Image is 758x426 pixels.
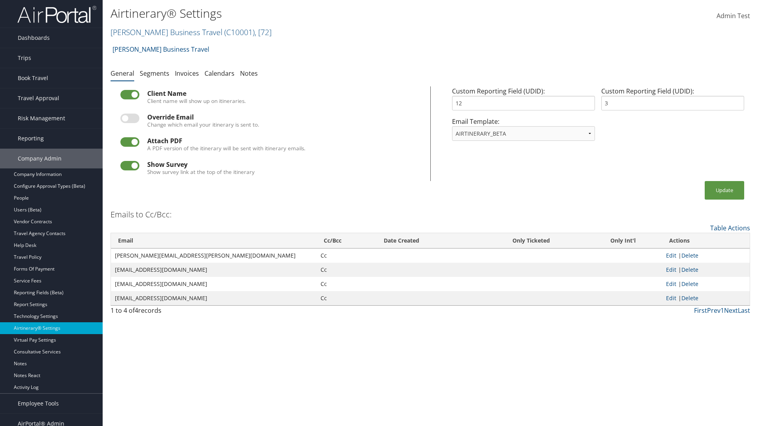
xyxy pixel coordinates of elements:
th: Only Ticketed: activate to sort column ascending [478,233,584,248]
div: Custom Reporting Field (UDID): [449,86,598,117]
a: Last [738,306,750,315]
th: Only Int'l: activate to sort column ascending [584,233,662,248]
a: [PERSON_NAME] Business Travel [113,41,209,57]
a: Invoices [175,69,199,78]
span: Book Travel [18,68,48,88]
a: Prev [707,306,720,315]
span: ( C10001 ) [224,27,255,37]
td: [EMAIL_ADDRESS][DOMAIN_NAME] [111,291,317,305]
span: Employee Tools [18,394,59,413]
div: Email Template: [449,117,598,147]
a: Admin Test [717,4,750,28]
span: Risk Management [18,108,65,128]
span: Reporting [18,129,44,148]
th: Cc/Bcc: activate to sort column ascending [317,233,377,248]
a: First [694,306,707,315]
a: Segments [140,69,169,78]
span: Dashboards [18,28,50,48]
a: Edit [666,252,676,259]
span: Company Admin [18,149,62,168]
a: General [111,69,134,78]
td: | [662,277,750,291]
a: Delete [681,294,698,302]
label: A PDF version of the itinerary will be sent with itinerary emails. [147,144,306,152]
div: Client Name [147,90,420,97]
label: Show survey link at the top of the itinerary [147,168,255,176]
div: Show Survey [147,161,420,168]
td: | [662,291,750,305]
h1: Airtinerary® Settings [111,5,537,22]
button: Update [705,181,744,200]
img: airportal-logo.png [17,5,96,24]
td: | [662,248,750,263]
a: Delete [681,266,698,273]
a: 1 [720,306,724,315]
a: Delete [681,280,698,288]
td: | [662,263,750,277]
label: Change which email your itinerary is sent to. [147,121,259,129]
h3: Emails to Cc/Bcc: [111,209,172,220]
th: Actions [662,233,750,248]
label: Client name will show up on itineraries. [147,97,246,105]
a: Edit [666,266,676,273]
td: [PERSON_NAME][EMAIL_ADDRESS][PERSON_NAME][DOMAIN_NAME] [111,248,317,263]
div: 1 to 4 of records [111,306,266,319]
a: Delete [681,252,698,259]
a: [PERSON_NAME] Business Travel [111,27,272,37]
a: Notes [240,69,258,78]
td: [EMAIL_ADDRESS][DOMAIN_NAME] [111,263,317,277]
div: Attach PDF [147,137,420,144]
th: Email: activate to sort column ascending [111,233,317,248]
td: Cc [317,291,377,305]
a: Table Actions [710,224,750,232]
a: Edit [666,294,676,302]
span: Travel Approval [18,88,59,108]
span: , [ 72 ] [255,27,272,37]
span: 4 [135,306,138,315]
span: Trips [18,48,31,68]
td: Cc [317,248,377,263]
td: Cc [317,263,377,277]
div: Override Email [147,114,420,121]
a: Next [724,306,738,315]
td: Cc [317,277,377,291]
th: Date Created: activate to sort column ascending [377,233,478,248]
a: Edit [666,280,676,288]
td: [EMAIL_ADDRESS][DOMAIN_NAME] [111,277,317,291]
a: Calendars [205,69,235,78]
span: Admin Test [717,11,750,20]
div: Custom Reporting Field (UDID): [598,86,747,117]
